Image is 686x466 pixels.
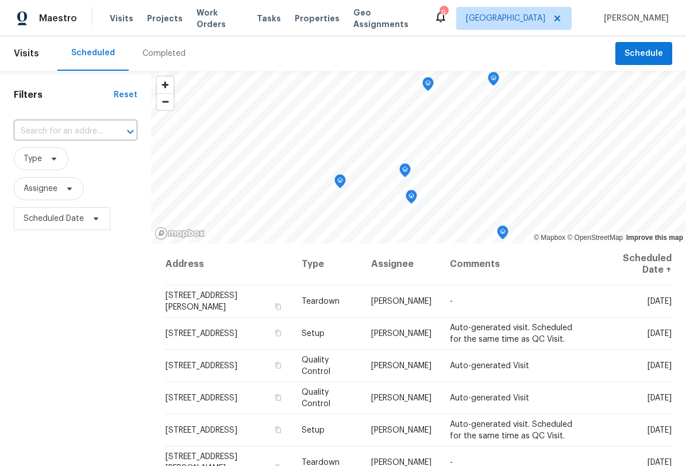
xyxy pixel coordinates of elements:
[273,392,283,403] button: Copy Address
[114,89,137,101] div: Reset
[157,93,174,110] button: Zoom out
[302,388,330,408] span: Quality Control
[371,362,431,370] span: [PERSON_NAME]
[165,362,237,370] span: [STREET_ADDRESS]
[273,425,283,435] button: Copy Address
[257,14,281,22] span: Tasks
[334,174,346,192] div: Map marker
[273,301,283,312] button: Copy Address
[422,77,434,95] div: Map marker
[497,226,508,243] div: Map marker
[24,213,84,224] span: Scheduled Date
[534,234,565,242] a: Mapbox
[165,426,237,434] span: [STREET_ADDRESS]
[450,297,453,305] span: -
[295,13,340,24] span: Properties
[302,426,325,434] span: Setup
[302,330,325,338] span: Setup
[441,243,593,285] th: Comments
[615,42,672,66] button: Schedule
[371,330,431,338] span: [PERSON_NAME]
[466,13,545,24] span: [GEOGRAPHIC_DATA]
[648,297,672,305] span: [DATE]
[24,183,57,194] span: Assignee
[450,362,529,370] span: Auto-generated Visit
[450,421,572,440] span: Auto-generated visit. Scheduled for the same time as QC Visit.
[14,89,114,101] h1: Filters
[165,292,237,311] span: [STREET_ADDRESS][PERSON_NAME]
[567,234,623,242] a: OpenStreetMap
[648,426,672,434] span: [DATE]
[371,394,431,402] span: [PERSON_NAME]
[110,13,133,24] span: Visits
[155,227,205,240] a: Mapbox homepage
[71,47,115,59] div: Scheduled
[440,7,448,18] div: 9
[302,356,330,376] span: Quality Control
[648,394,672,402] span: [DATE]
[371,426,431,434] span: [PERSON_NAME]
[165,243,292,285] th: Address
[292,243,362,285] th: Type
[165,330,237,338] span: [STREET_ADDRESS]
[122,124,138,140] button: Open
[273,328,283,338] button: Copy Address
[302,297,340,305] span: Teardown
[157,94,174,110] span: Zoom out
[371,297,431,305] span: [PERSON_NAME]
[353,7,420,30] span: Geo Assignments
[599,13,669,24] span: [PERSON_NAME]
[196,7,243,30] span: Work Orders
[450,394,529,402] span: Auto-generated Visit
[362,243,441,285] th: Assignee
[14,123,105,140] input: Search for an address...
[593,243,672,285] th: Scheduled Date ↑
[648,330,672,338] span: [DATE]
[157,77,174,93] button: Zoom in
[14,41,39,66] span: Visits
[24,153,42,165] span: Type
[399,163,411,181] div: Map marker
[165,394,237,402] span: [STREET_ADDRESS]
[625,47,663,61] span: Schedule
[39,13,77,24] span: Maestro
[147,13,183,24] span: Projects
[273,360,283,370] button: Copy Address
[648,362,672,370] span: [DATE]
[406,190,417,208] div: Map marker
[488,72,499,90] div: Map marker
[142,48,186,59] div: Completed
[450,324,572,343] span: Auto-generated visit. Scheduled for the same time as QC Visit.
[626,234,683,242] a: Improve this map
